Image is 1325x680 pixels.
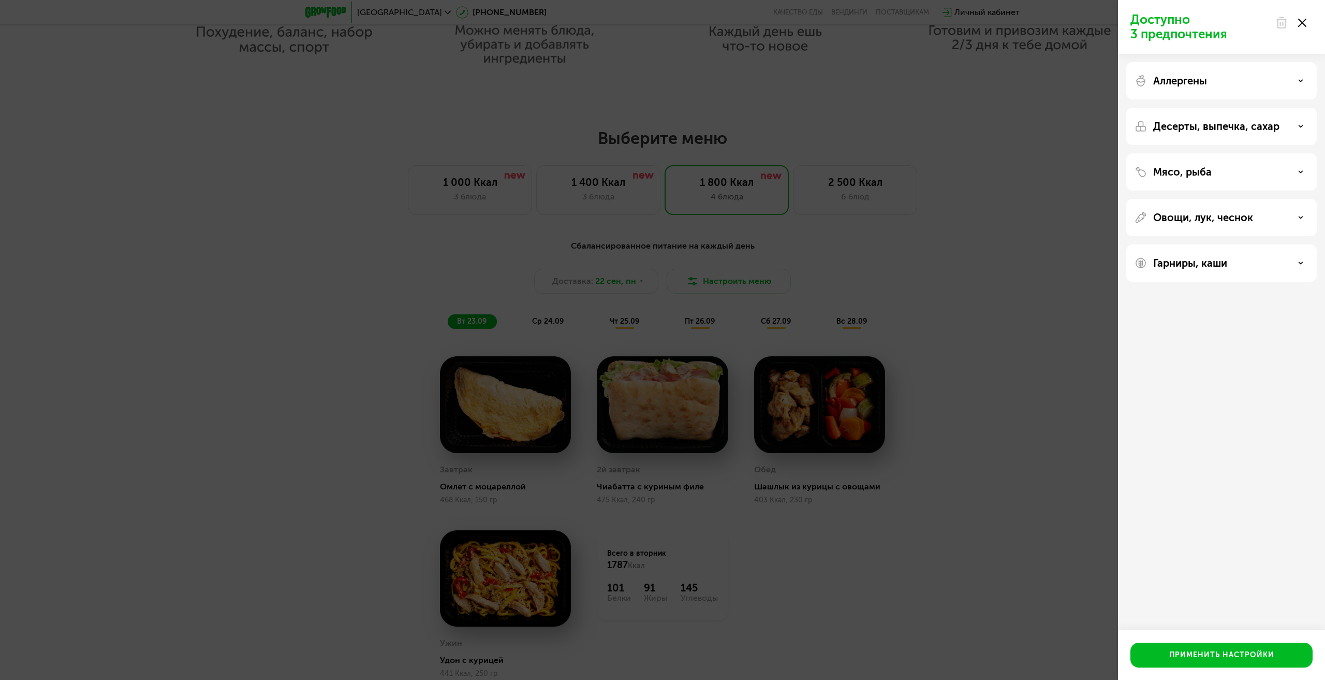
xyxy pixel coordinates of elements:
p: Мясо, рыба [1153,166,1212,178]
button: Применить настройки [1130,643,1313,668]
p: Десерты, выпечка, сахар [1153,120,1279,133]
div: Применить настройки [1169,650,1274,660]
p: Аллергены [1153,75,1207,87]
p: Овощи, лук, чеснок [1153,211,1253,224]
p: Доступно 3 предпочтения [1130,12,1269,41]
p: Гарниры, каши [1153,257,1227,269]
